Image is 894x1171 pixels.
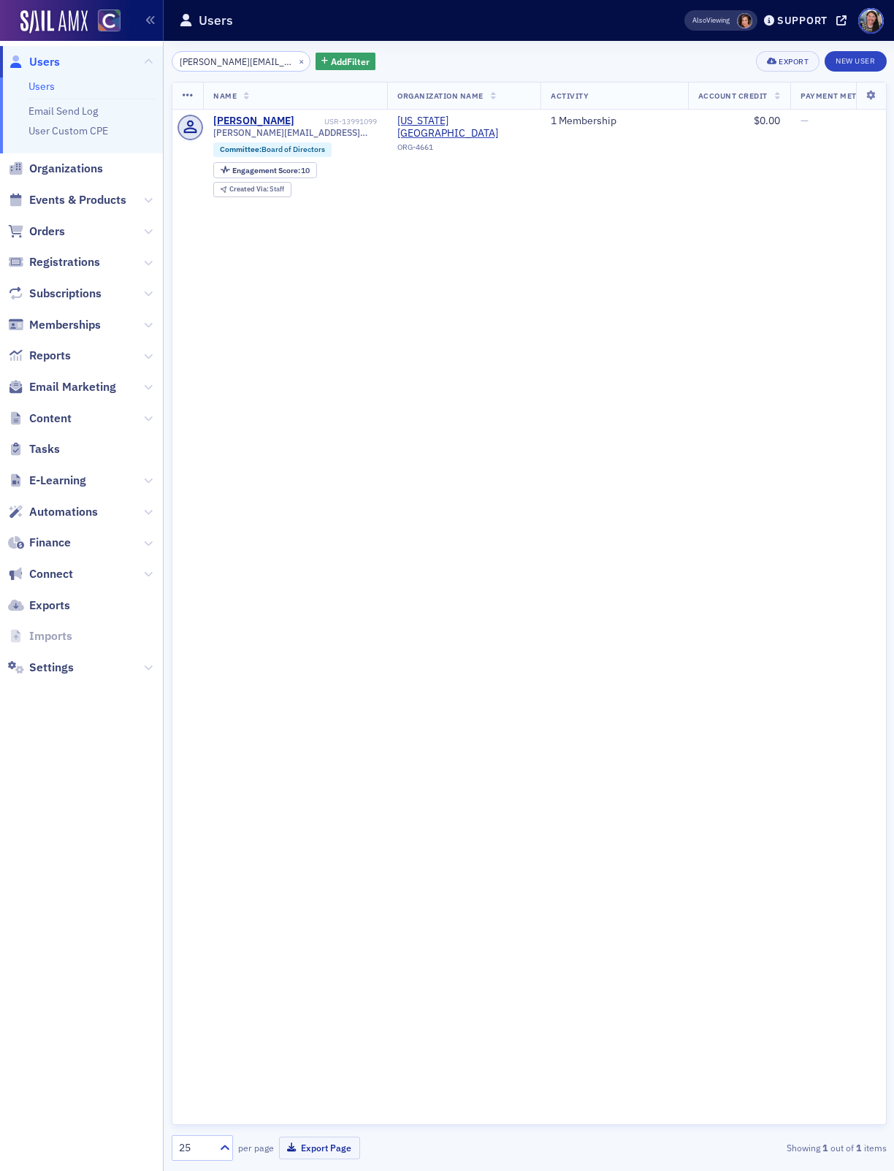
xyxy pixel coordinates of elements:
a: View Homepage [88,9,121,34]
span: Tasks [29,441,60,457]
a: Email Send Log [28,104,98,118]
span: Email Marketing [29,379,116,395]
h1: Users [199,12,233,29]
a: Imports [8,628,72,644]
span: Exports [29,598,70,614]
span: E-Learning [29,473,86,489]
div: Showing out of items [658,1141,886,1154]
a: Committee:Board of Directors [220,145,325,154]
div: Also [692,15,706,25]
span: Organizations [29,161,103,177]
a: Organizations [8,161,103,177]
span: Connect [29,566,73,582]
strong: 1 [854,1141,864,1154]
span: Automations [29,504,98,520]
span: Engagement Score : [232,165,302,175]
a: 1 Membership [551,115,616,128]
a: Reports [8,348,71,364]
span: Events & Products [29,192,126,208]
span: Reports [29,348,71,364]
span: Committee : [220,144,261,154]
span: Settings [29,660,74,676]
a: E-Learning [8,473,86,489]
img: SailAMX [98,9,121,32]
span: Account Credit [698,91,768,101]
div: 10 [232,167,310,175]
span: Colorado State University-Pueblo [397,115,530,140]
span: Profile [858,8,884,34]
span: Finance [29,535,71,551]
span: — [801,114,809,127]
span: Add Filter [331,55,370,68]
a: Settings [8,660,74,676]
span: Subscriptions [29,286,102,302]
div: Created Via: Staff [213,182,291,197]
div: USR-13991099 [297,117,378,126]
a: Connect [8,566,73,582]
a: Memberships [8,317,101,333]
strong: 1 [820,1141,830,1154]
div: Export [779,58,809,66]
span: $0.00 [754,114,780,127]
img: SailAMX [20,10,88,34]
input: Search… [172,51,311,72]
a: New User [825,51,886,72]
a: Exports [8,598,70,614]
span: Imports [29,628,72,644]
span: Content [29,411,72,427]
div: Staff [229,186,285,194]
a: Registrations [8,254,100,270]
span: Name [213,91,237,101]
button: Export Page [279,1137,360,1159]
span: Activity [551,91,589,101]
span: Payment Methods [801,91,879,101]
button: Export [756,51,819,72]
span: Users [29,54,60,70]
div: Engagement Score: 10 [213,162,317,178]
a: Automations [8,504,98,520]
a: Finance [8,535,71,551]
a: Subscriptions [8,286,102,302]
div: 25 [179,1140,211,1156]
a: Events & Products [8,192,126,208]
span: Katie Foo [737,13,752,28]
span: [PERSON_NAME][EMAIL_ADDRESS][PERSON_NAME][DOMAIN_NAME] [213,127,377,138]
span: Orders [29,224,65,240]
a: Tasks [8,441,60,457]
a: [PERSON_NAME] [213,115,294,128]
a: Content [8,411,72,427]
button: × [295,54,308,67]
span: Organization Name [397,91,484,101]
span: Memberships [29,317,101,333]
label: per page [238,1141,274,1154]
div: Committee: [213,142,332,157]
a: Email Marketing [8,379,116,395]
button: AddFilter [316,53,375,71]
a: Users [28,80,55,93]
span: Created Via : [229,184,270,194]
a: Users [8,54,60,70]
a: User Custom CPE [28,124,108,137]
a: Orders [8,224,65,240]
span: Viewing [692,15,730,26]
div: ORG-4661 [397,142,530,157]
div: Support [777,14,828,27]
span: Registrations [29,254,100,270]
a: [US_STATE][GEOGRAPHIC_DATA] [397,115,530,140]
